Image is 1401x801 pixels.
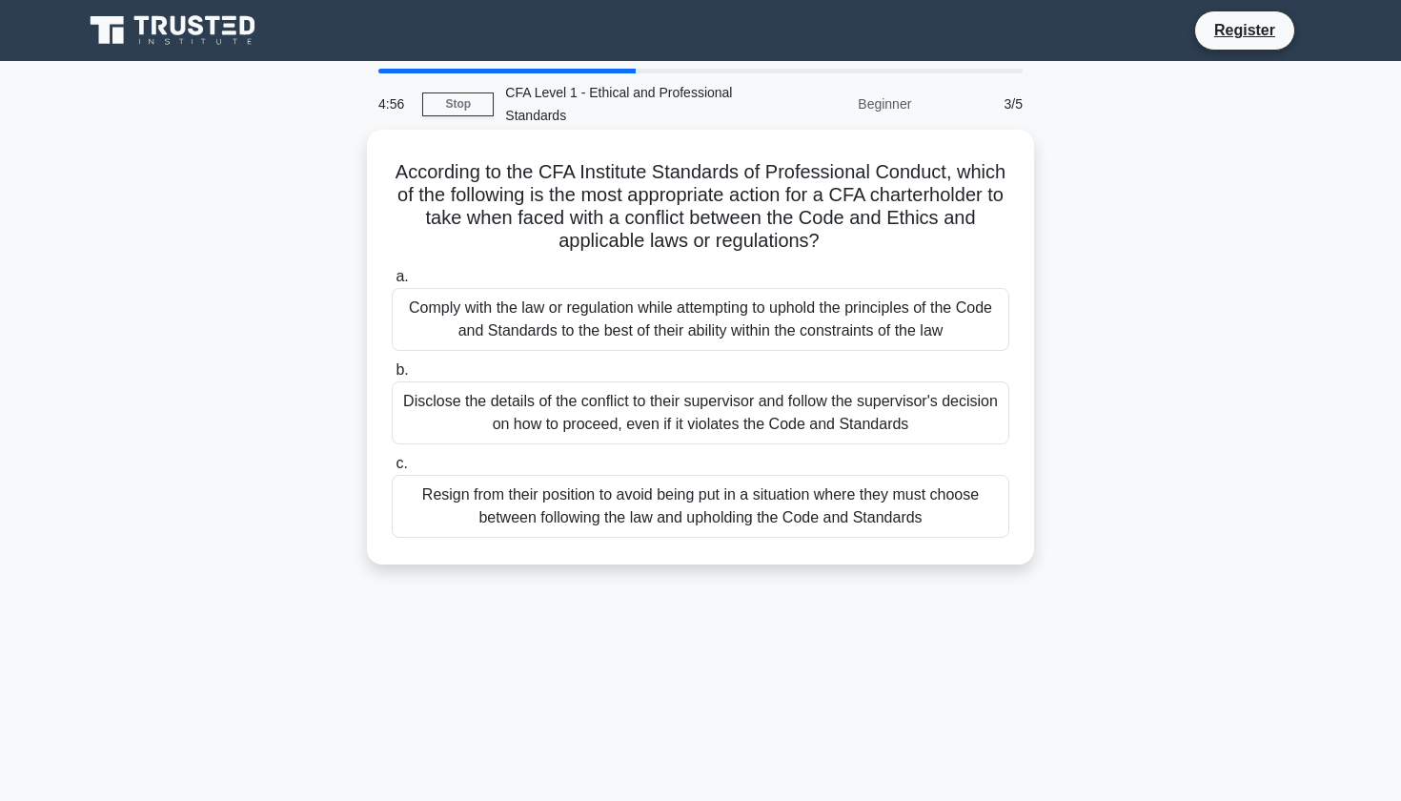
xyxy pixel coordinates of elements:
[392,381,1009,444] div: Disclose the details of the conflict to their supervisor and follow the supervisor's decision on ...
[422,92,494,116] a: Stop
[494,73,756,134] div: CFA Level 1 - Ethical and Professional Standards
[392,288,1009,351] div: Comply with the law or regulation while attempting to uphold the principles of the Code and Stand...
[390,160,1011,254] h5: According to the CFA Institute Standards of Professional Conduct, which of the following is the m...
[756,85,923,123] div: Beginner
[396,455,407,471] span: c.
[923,85,1034,123] div: 3/5
[396,361,408,378] span: b.
[1203,18,1287,42] a: Register
[396,268,408,284] span: a.
[367,85,422,123] div: 4:56
[392,475,1009,538] div: Resign from their position to avoid being put in a situation where they must choose between follo...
